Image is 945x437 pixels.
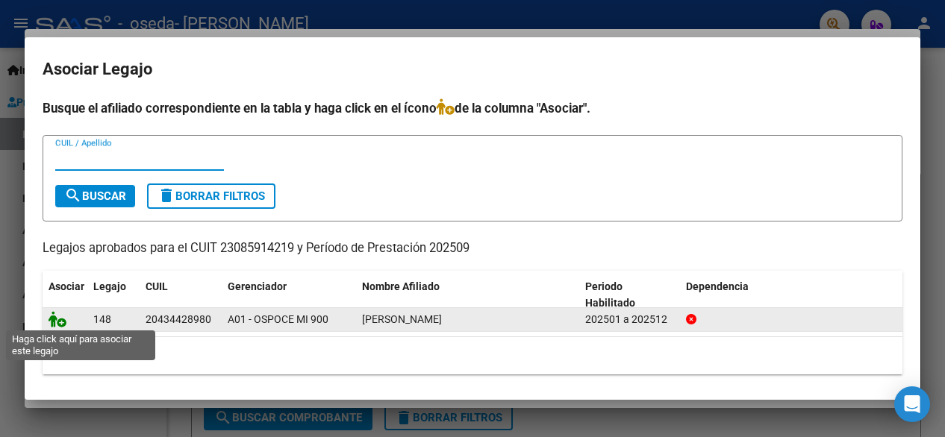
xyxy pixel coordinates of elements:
span: Borrar Filtros [157,189,265,203]
datatable-header-cell: Dependencia [680,271,903,320]
datatable-header-cell: Legajo [87,271,140,320]
span: CUIL [146,280,168,292]
span: A01 - OSPOCE MI 900 [228,313,328,325]
p: Legajos aprobados para el CUIT 23085914219 y Período de Prestación 202509 [43,239,902,258]
div: 1 registros [43,337,902,374]
div: 20434428980 [146,311,211,328]
span: Gerenciador [228,280,287,292]
datatable-header-cell: Asociar [43,271,87,320]
datatable-header-cell: Gerenciador [222,271,356,320]
span: PEREYRA AGUST­N [362,313,442,325]
button: Borrar Filtros [147,183,275,209]
button: Buscar [55,185,135,207]
span: Asociar [49,280,84,292]
div: 202501 a 202512 [585,311,674,328]
div: Open Intercom Messenger [894,386,930,422]
span: Dependencia [686,280,749,292]
datatable-header-cell: CUIL [140,271,222,320]
h2: Asociar Legajo [43,55,902,84]
mat-icon: search [64,186,82,204]
span: Buscar [64,189,126,203]
mat-icon: delete [157,186,175,204]
span: Legajo [93,280,126,292]
h4: Busque el afiliado correspondiente en la tabla y haga click en el ícono de la columna "Asociar". [43,98,902,118]
span: Periodo Habilitado [585,280,635,309]
datatable-header-cell: Periodo Habilitado [579,271,680,320]
datatable-header-cell: Nombre Afiliado [356,271,579,320]
span: Nombre Afiliado [362,280,440,292]
span: 148 [93,313,111,325]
